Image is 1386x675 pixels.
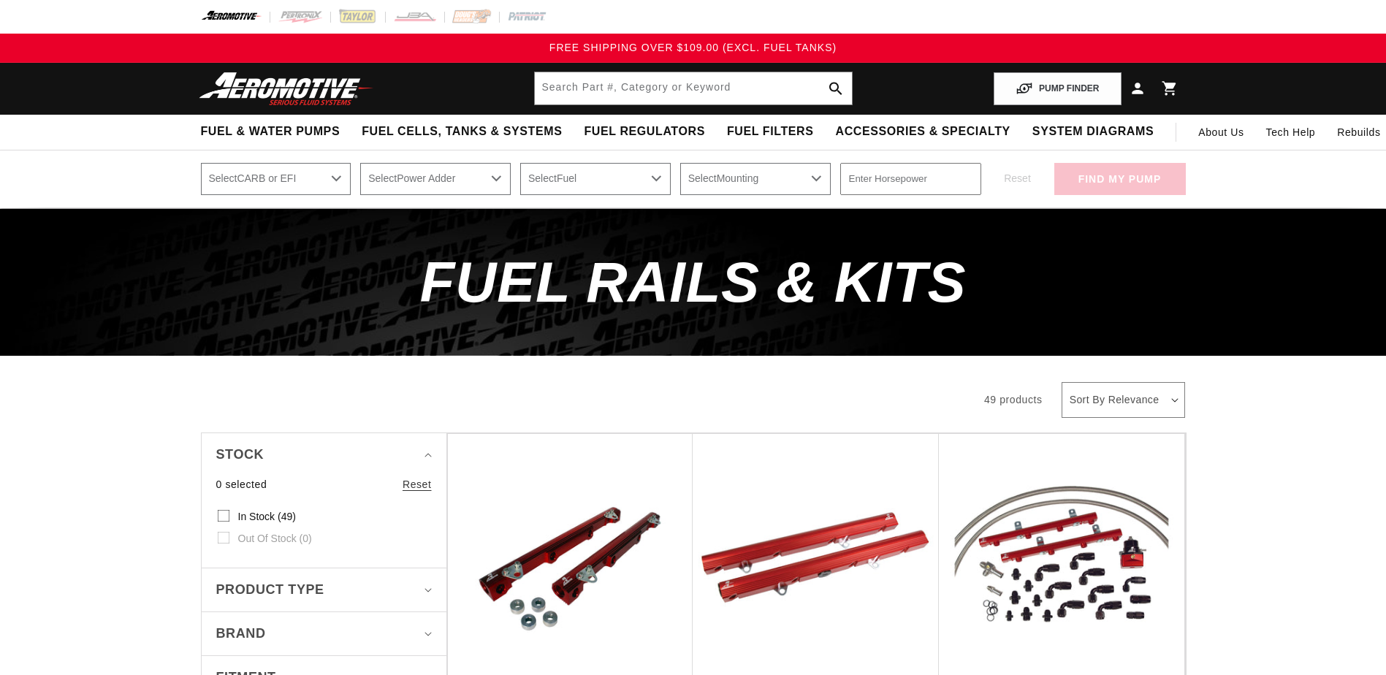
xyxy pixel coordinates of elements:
[362,124,562,140] span: Fuel Cells, Tanks & Systems
[216,568,432,611] summary: Product type (0 selected)
[1337,124,1380,140] span: Rebuilds
[549,42,837,53] span: FREE SHIPPING OVER $109.00 (EXCL. FUEL TANKS)
[584,124,704,140] span: Fuel Regulators
[201,163,351,195] select: CARB or EFI
[190,115,351,149] summary: Fuel & Water Pumps
[1255,115,1327,150] summary: Tech Help
[535,72,852,104] input: Search by Part Number, Category or Keyword
[216,623,266,644] span: Brand
[994,72,1121,105] button: PUMP FINDER
[840,163,981,195] input: Enter Horsepower
[238,532,312,545] span: Out of stock (0)
[216,444,264,465] span: Stock
[195,72,378,106] img: Aeromotive
[984,394,1043,405] span: 49 products
[1032,124,1154,140] span: System Diagrams
[420,250,967,314] span: Fuel Rails & Kits
[727,124,814,140] span: Fuel Filters
[216,476,267,492] span: 0 selected
[520,163,671,195] select: Fuel
[820,72,852,104] button: search button
[680,163,831,195] select: Mounting
[836,124,1010,140] span: Accessories & Specialty
[1198,126,1244,138] span: About Us
[360,163,511,195] select: Power Adder
[201,124,340,140] span: Fuel & Water Pumps
[1266,124,1316,140] span: Tech Help
[216,612,432,655] summary: Brand (0 selected)
[238,510,296,523] span: In stock (49)
[216,579,324,600] span: Product type
[351,115,573,149] summary: Fuel Cells, Tanks & Systems
[825,115,1021,149] summary: Accessories & Specialty
[403,476,432,492] a: Reset
[716,115,825,149] summary: Fuel Filters
[1187,115,1254,150] a: About Us
[1021,115,1165,149] summary: System Diagrams
[216,433,432,476] summary: Stock (0 selected)
[573,115,715,149] summary: Fuel Regulators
